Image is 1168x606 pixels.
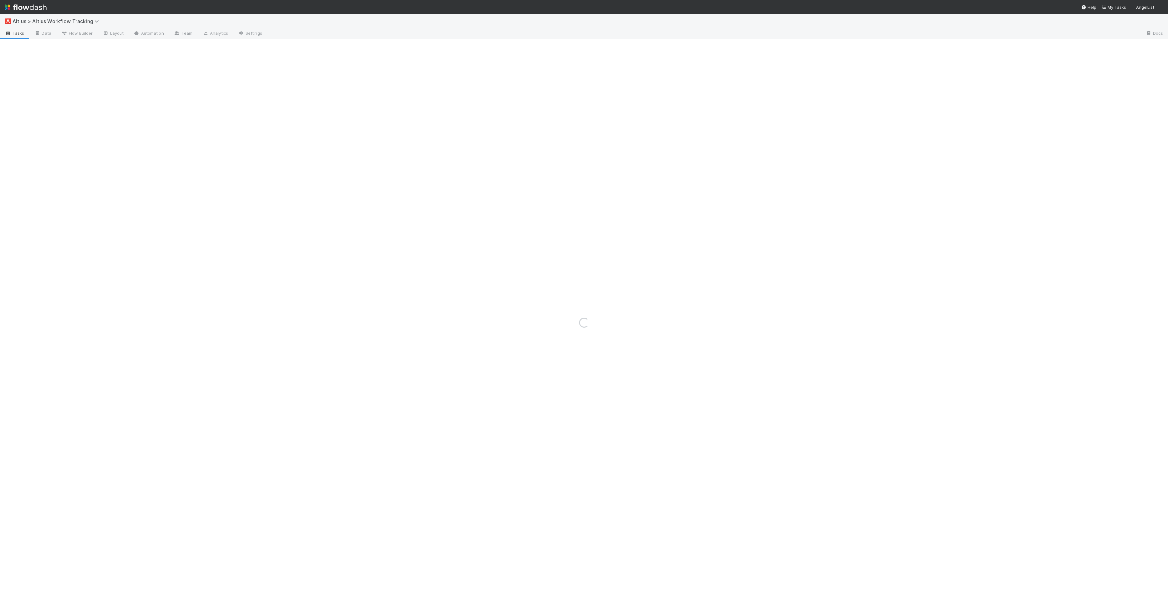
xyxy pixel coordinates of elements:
a: Flow Builder [56,29,98,39]
a: Team [169,29,197,39]
span: 🅰️ [5,18,11,24]
span: Altius > Altius Workflow Tracking [13,18,102,24]
a: Data [29,29,56,39]
a: Settings [233,29,267,39]
span: Flow Builder [61,30,93,36]
div: Help [1081,4,1096,10]
a: Layout [98,29,129,39]
img: logo-inverted-e16ddd16eac7371096b0.svg [5,2,47,13]
span: My Tasks [1101,5,1126,10]
a: My Tasks [1101,4,1126,10]
span: Tasks [5,30,24,36]
a: Docs [1141,29,1168,39]
a: Automation [129,29,169,39]
span: AngelList [1136,5,1154,10]
a: Analytics [197,29,233,39]
img: avatar_8e0a024e-b700-4f9f-aecf-6f1e79dccd3c.png [1157,4,1163,11]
